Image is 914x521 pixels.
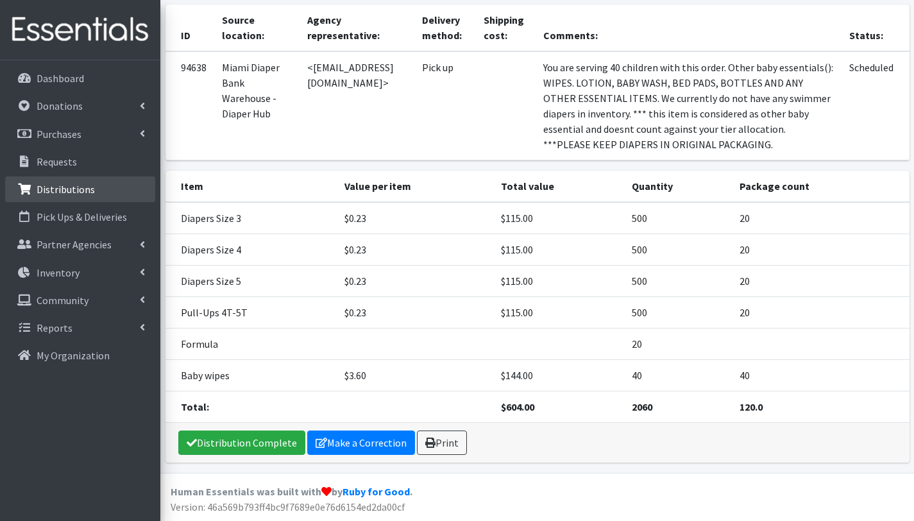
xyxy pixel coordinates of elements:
[300,51,414,160] td: <[EMAIL_ADDRESS][DOMAIN_NAME]>
[337,234,493,266] td: $0.23
[732,266,910,297] td: 20
[171,485,412,498] strong: Human Essentials was built with by .
[214,51,300,160] td: Miami Diaper Bank Warehouse - Diaper Hub
[5,232,155,257] a: Partner Agencies
[337,202,493,234] td: $0.23
[37,349,110,362] p: My Organization
[165,4,214,51] th: ID
[732,297,910,329] td: 20
[732,171,910,202] th: Package count
[624,234,732,266] td: 500
[300,4,414,51] th: Agency representative:
[493,360,624,391] td: $144.00
[5,204,155,230] a: Pick Ups & Deliveries
[165,234,337,266] td: Diapers Size 4
[536,51,842,160] td: You are serving 40 children with this order. Other baby essentials(): WIPES. LOTION, BABY WASH, B...
[37,72,84,85] p: Dashboard
[5,287,155,313] a: Community
[414,51,476,160] td: Pick up
[181,400,209,413] strong: Total:
[842,51,909,160] td: Scheduled
[307,431,415,455] a: Make a Correction
[624,202,732,234] td: 500
[37,99,83,112] p: Donations
[624,171,732,202] th: Quantity
[37,321,72,334] p: Reports
[501,400,534,413] strong: $604.00
[624,329,732,360] td: 20
[37,210,127,223] p: Pick Ups & Deliveries
[5,65,155,91] a: Dashboard
[171,500,405,513] span: Version: 46a569b793ff4bc9f7689e0e76d6154ed2da00cf
[493,202,624,234] td: $115.00
[214,4,300,51] th: Source location:
[732,360,910,391] td: 40
[624,266,732,297] td: 500
[37,155,77,168] p: Requests
[732,202,910,234] td: 20
[165,266,337,297] td: Diapers Size 5
[493,234,624,266] td: $115.00
[337,171,493,202] th: Value per item
[5,343,155,368] a: My Organization
[536,4,842,51] th: Comments:
[37,238,112,251] p: Partner Agencies
[632,400,652,413] strong: 2060
[417,431,467,455] a: Print
[37,294,89,307] p: Community
[337,360,493,391] td: $3.60
[732,234,910,266] td: 20
[165,297,337,329] td: Pull-Ups 4T-5T
[165,329,337,360] td: Formula
[5,315,155,341] a: Reports
[493,171,624,202] th: Total value
[5,176,155,202] a: Distributions
[165,51,214,160] td: 94638
[414,4,476,51] th: Delivery method:
[5,260,155,286] a: Inventory
[5,93,155,119] a: Donations
[624,297,732,329] td: 500
[5,149,155,175] a: Requests
[37,183,95,196] p: Distributions
[337,266,493,297] td: $0.23
[493,266,624,297] td: $115.00
[37,266,80,279] p: Inventory
[165,171,337,202] th: Item
[476,4,536,51] th: Shipping cost:
[5,121,155,147] a: Purchases
[493,297,624,329] td: $115.00
[842,4,909,51] th: Status:
[624,360,732,391] td: 40
[178,431,305,455] a: Distribution Complete
[37,128,81,141] p: Purchases
[343,485,410,498] a: Ruby for Good
[5,8,155,51] img: HumanEssentials
[740,400,763,413] strong: 120.0
[337,297,493,329] td: $0.23
[165,202,337,234] td: Diapers Size 3
[165,360,337,391] td: Baby wipes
